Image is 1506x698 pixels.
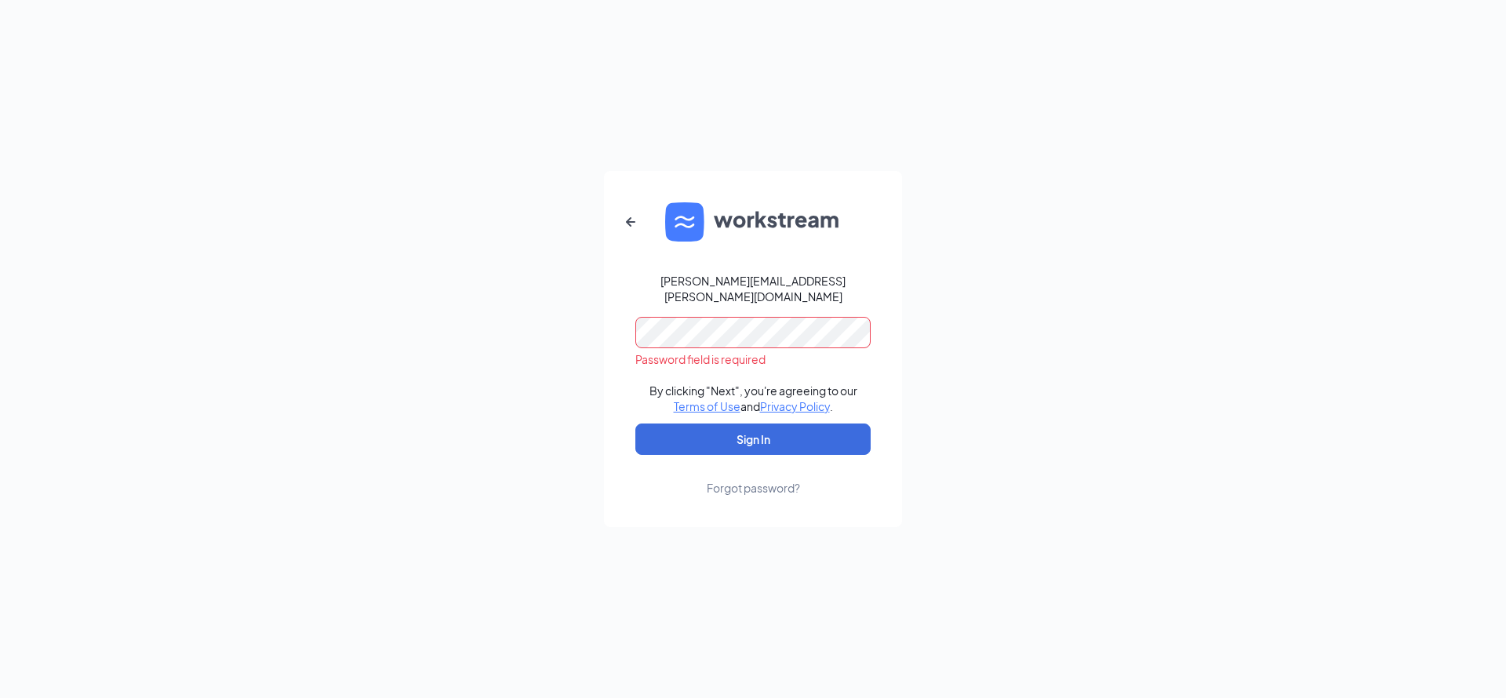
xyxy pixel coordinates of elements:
[760,399,830,413] a: Privacy Policy
[665,202,841,242] img: WS logo and Workstream text
[707,480,800,496] div: Forgot password?
[674,399,740,413] a: Terms of Use
[649,383,857,414] div: By clicking "Next", you're agreeing to our and .
[612,203,649,241] button: ArrowLeftNew
[707,455,800,496] a: Forgot password?
[635,273,871,304] div: [PERSON_NAME][EMAIL_ADDRESS][PERSON_NAME][DOMAIN_NAME]
[635,424,871,455] button: Sign In
[635,351,871,367] div: Password field is required
[621,213,640,231] svg: ArrowLeftNew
